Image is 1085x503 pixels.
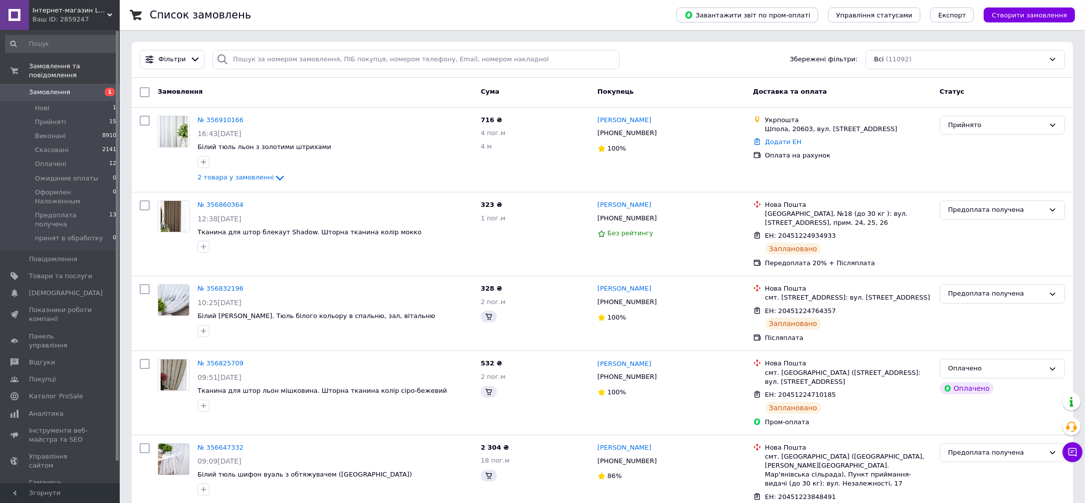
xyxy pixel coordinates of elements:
span: 12:38[DATE] [198,215,241,223]
img: Фото товару [160,116,188,147]
a: № 356825709 [198,359,243,367]
span: Інтернет-магазин Lovehome [32,6,107,15]
div: Пром-оплата [765,418,932,427]
img: Фото товару [161,359,187,390]
span: 16:43[DATE] [198,130,241,138]
span: 8910 [102,132,116,141]
span: [PHONE_NUMBER] [598,373,657,380]
span: Створити замовлення [992,11,1067,19]
div: Шпола, 20603, вул. [STREET_ADDRESS] [765,125,932,134]
div: Нова Пошта [765,200,932,209]
input: Пошук за номером замовлення, ПІБ покупця, номером телефону, Email, номером накладної [213,50,620,69]
span: Каталог ProSale [29,392,83,401]
span: 100% [608,145,626,152]
span: Оплачені [35,160,66,168]
span: 13 [109,211,116,229]
span: 4 м [481,143,492,150]
span: Відгуки [29,358,55,367]
span: 0 [113,234,116,243]
div: Предоплата получена [948,289,1045,299]
span: Тканина для штор льон мішковина. Шторна тканина колір сіро-бежевий [198,387,447,394]
a: [PERSON_NAME] [598,359,651,369]
span: Аналітика [29,409,63,418]
span: 2 товара у замовленні [198,174,274,181]
button: Чат з покупцем [1063,442,1083,462]
span: ЕН: 20451223848491 [765,493,836,501]
span: Панель управління [29,332,92,350]
div: Заплановано [765,402,822,414]
span: 10:25[DATE] [198,299,241,307]
span: Завантажити звіт по пром-оплаті [684,10,810,19]
span: Фільтри [159,55,186,64]
a: Білий [PERSON_NAME]. Тюль білого кольору в спальню, зал, вітальню [198,312,435,320]
div: Заплановано [765,243,822,255]
span: 18 пог.м [481,457,510,464]
span: 2 пог.м [481,298,506,306]
span: 328 ₴ [481,285,502,292]
span: Статус [940,88,965,95]
span: Покупець [598,88,634,95]
a: № 356647332 [198,444,243,451]
span: 0 [113,188,116,206]
span: Експорт [938,11,966,19]
div: Оплата на рахунок [765,151,932,160]
button: Управління статусами [828,7,920,22]
span: 2 пог.м [481,373,506,380]
span: Скасовані [35,146,69,155]
a: Тканина для штор блекаут Shadow. Шторна тканина колір мокко [198,228,422,236]
span: 532 ₴ [481,359,502,367]
span: 86% [608,472,622,480]
span: 716 ₴ [481,116,502,124]
span: 1 [113,104,116,113]
span: 2 304 ₴ [481,444,509,451]
span: 09:51[DATE] [198,373,241,381]
a: № 356910166 [198,116,243,124]
div: Нова Пошта [765,284,932,293]
img: Фото товару [161,201,187,232]
div: Предоплата получена [948,205,1045,215]
span: [PHONE_NUMBER] [598,129,657,137]
a: № 356860364 [198,201,243,208]
span: Покупці [29,375,56,384]
span: Виконані [35,132,66,141]
div: Оплачено [940,382,994,394]
button: Завантажити звіт по пром-оплаті [676,7,818,22]
a: Білий тюль шифон вуаль з обтяжувачем ([GEOGRAPHIC_DATA]) [198,471,412,478]
a: [PERSON_NAME] [598,116,651,125]
span: Всі [874,55,884,64]
div: Заплановано [765,318,822,330]
span: Ожидание оплаты [35,174,98,183]
a: 2 товара у замовленні [198,173,286,181]
span: 1 пог.м [481,214,506,222]
span: Інструменти веб-майстра та SEO [29,426,92,444]
div: Ваш ID: 2859247 [32,15,120,24]
a: Фото товару [158,200,190,232]
a: [PERSON_NAME] [598,443,651,453]
span: Замовлення та повідомлення [29,62,120,80]
img: Фото товару [158,285,189,316]
img: Фото товару [158,444,189,475]
span: 1 [105,88,115,96]
span: (11092) [886,55,912,63]
span: [PHONE_NUMBER] [598,298,657,306]
span: Без рейтингу [608,229,653,237]
div: смт. [GEOGRAPHIC_DATA] ([STREET_ADDRESS]: вул. [STREET_ADDRESS] [765,368,932,386]
span: Замовлення [158,88,203,95]
input: Пошук [5,35,117,53]
span: 323 ₴ [481,201,502,208]
a: № 356832196 [198,285,243,292]
span: Доставка та оплата [753,88,827,95]
div: Прийнято [948,120,1045,131]
span: Білий тюль льон з золотими штрихами [198,143,331,151]
span: 2141 [102,146,116,155]
a: Фото товару [158,284,190,316]
h1: Список замовлень [150,9,251,21]
span: ЕН: 20451224764357 [765,307,836,315]
span: 15 [109,118,116,127]
a: Фото товару [158,116,190,148]
div: Післяплата [765,334,932,342]
span: ЕН: 20451224710185 [765,391,836,398]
